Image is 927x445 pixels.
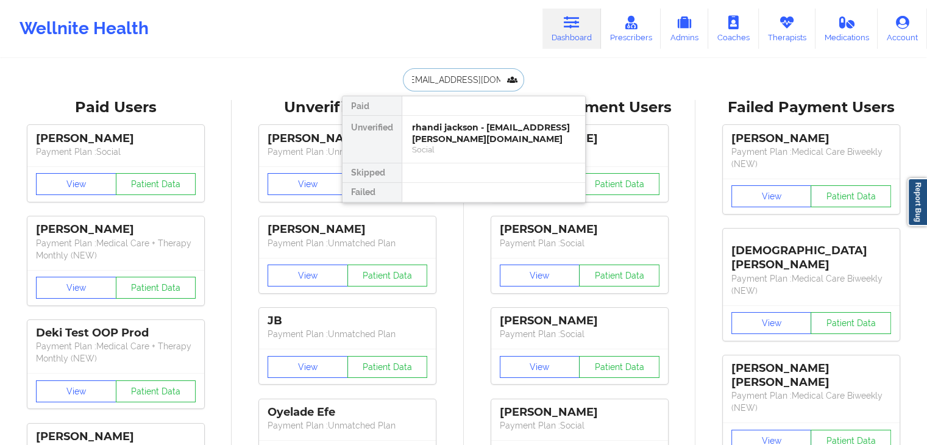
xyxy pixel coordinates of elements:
div: [PERSON_NAME] [500,314,659,328]
p: Payment Plan : Unmatched Plan [268,146,427,158]
div: [PERSON_NAME] [731,132,891,146]
div: Social [412,144,575,155]
div: Paid Users [9,98,223,117]
div: Unverified Users [240,98,455,117]
p: Payment Plan : Social [500,328,659,340]
button: Patient Data [347,356,428,378]
div: Failed [343,183,402,202]
a: Admins [661,9,708,49]
p: Payment Plan : Social [36,146,196,158]
button: Patient Data [116,173,196,195]
div: [PERSON_NAME] [36,222,196,237]
button: View [731,312,812,334]
a: Therapists [759,9,815,49]
a: Report Bug [907,178,927,226]
p: Payment Plan : Unmatched Plan [268,237,427,249]
button: View [731,185,812,207]
div: Unverified [343,116,402,163]
div: JB [268,314,427,328]
p: Payment Plan : Medical Care Biweekly (NEW) [731,272,891,297]
div: [DEMOGRAPHIC_DATA][PERSON_NAME] [731,235,891,272]
button: Patient Data [579,265,659,287]
a: Dashboard [542,9,601,49]
a: Account [878,9,927,49]
div: [PERSON_NAME] [36,132,196,146]
div: [PERSON_NAME] [500,222,659,237]
div: rhandi jackson - [EMAIL_ADDRESS][PERSON_NAME][DOMAIN_NAME] [412,122,575,144]
div: [PERSON_NAME] [268,132,427,146]
button: Patient Data [116,380,196,402]
p: Payment Plan : Medical Care + Therapy Monthly (NEW) [36,237,196,262]
p: Payment Plan : Unmatched Plan [268,328,427,340]
div: Failed Payment Users [704,98,918,117]
div: Paid [343,96,402,116]
div: Skipped [343,163,402,183]
div: [PERSON_NAME] [36,430,196,444]
div: [PERSON_NAME] [500,405,659,419]
p: Payment Plan : Medical Care Biweekly (NEW) [731,390,891,414]
a: Prescribers [601,9,661,49]
button: View [268,265,348,287]
p: Payment Plan : Medical Care + Therapy Monthly (NEW) [36,340,196,365]
button: Patient Data [811,185,891,207]
p: Payment Plan : Social [500,419,659,432]
button: View [36,380,116,402]
button: View [36,173,116,195]
div: [PERSON_NAME] [268,222,427,237]
p: Payment Plan : Medical Care Biweekly (NEW) [731,146,891,170]
p: Payment Plan : Unmatched Plan [268,419,427,432]
div: Oyelade Efe [268,405,427,419]
a: Medications [815,9,878,49]
button: Patient Data [347,265,428,287]
button: View [36,277,116,299]
div: Deki Test OOP Prod [36,326,196,340]
button: View [500,356,580,378]
p: Payment Plan : Social [500,237,659,249]
a: Coaches [708,9,759,49]
div: [PERSON_NAME] [PERSON_NAME] [731,361,891,390]
button: View [500,265,580,287]
button: Patient Data [579,173,659,195]
button: View [268,356,348,378]
button: Patient Data [116,277,196,299]
button: View [268,173,348,195]
button: Patient Data [579,356,659,378]
button: Patient Data [811,312,891,334]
